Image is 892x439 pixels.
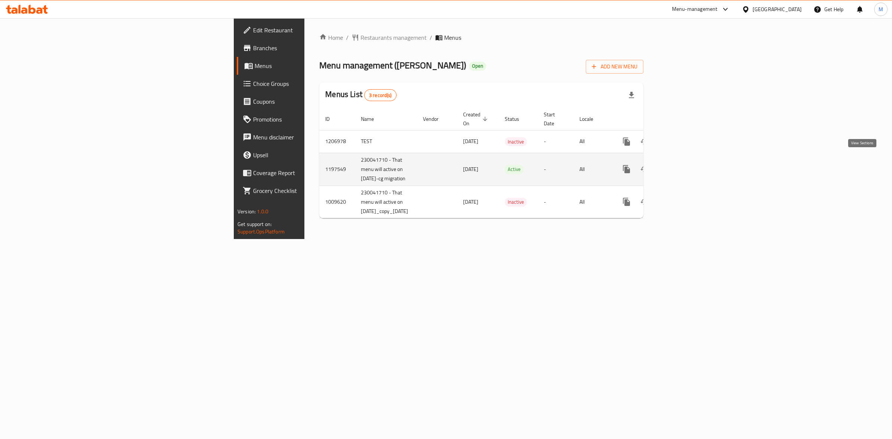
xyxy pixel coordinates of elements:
[538,130,573,153] td: -
[237,128,383,146] a: Menu disclaimer
[879,5,883,13] span: M
[618,193,636,211] button: more
[361,33,427,42] span: Restaurants management
[592,62,637,71] span: Add New Menu
[355,185,417,218] td: 230041710 - That menu will active on [DATE]_copy_[DATE]
[505,198,527,206] span: Inactive
[505,165,524,174] div: Active
[237,207,256,216] span: Version:
[623,86,640,104] div: Export file
[463,110,490,128] span: Created On
[672,5,718,14] div: Menu-management
[237,93,383,110] a: Coupons
[463,136,478,146] span: [DATE]
[544,110,565,128] span: Start Date
[505,198,527,207] div: Inactive
[352,33,427,42] a: Restaurants management
[636,133,653,151] button: Change Status
[423,114,448,123] span: Vendor
[573,130,612,153] td: All
[237,21,383,39] a: Edit Restaurant
[586,60,643,74] button: Add New Menu
[253,97,377,106] span: Coupons
[505,138,527,146] span: Inactive
[253,79,377,88] span: Choice Groups
[255,61,377,70] span: Menus
[319,33,643,42] nav: breadcrumb
[430,33,432,42] li: /
[253,43,377,52] span: Branches
[636,160,653,178] button: Change Status
[365,92,396,99] span: 3 record(s)
[237,75,383,93] a: Choice Groups
[538,153,573,185] td: -
[237,227,285,236] a: Support.OpsPlatform
[253,168,377,177] span: Coverage Report
[636,193,653,211] button: Change Status
[361,114,384,123] span: Name
[237,182,383,200] a: Grocery Checklist
[237,110,383,128] a: Promotions
[253,186,377,195] span: Grocery Checklist
[364,89,397,101] div: Total records count
[253,26,377,35] span: Edit Restaurant
[753,5,802,13] div: [GEOGRAPHIC_DATA]
[355,130,417,153] td: TEST
[538,185,573,218] td: -
[463,164,478,174] span: [DATE]
[319,57,466,74] span: Menu management ( [PERSON_NAME] )
[253,115,377,124] span: Promotions
[253,133,377,142] span: Menu disclaimer
[505,165,524,174] span: Active
[237,146,383,164] a: Upsell
[579,114,603,123] span: Locale
[618,160,636,178] button: more
[253,151,377,159] span: Upsell
[237,219,272,229] span: Get support on:
[257,207,268,216] span: 1.0.0
[463,197,478,207] span: [DATE]
[469,63,486,69] span: Open
[237,57,383,75] a: Menus
[469,62,486,71] div: Open
[355,153,417,185] td: 230041710 - That menu will active on [DATE]-cg migration
[325,89,396,101] h2: Menus List
[573,185,612,218] td: All
[505,114,529,123] span: Status
[319,108,695,219] table: enhanced table
[325,114,339,123] span: ID
[237,39,383,57] a: Branches
[444,33,461,42] span: Menus
[618,133,636,151] button: more
[237,164,383,182] a: Coverage Report
[612,108,695,130] th: Actions
[573,153,612,185] td: All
